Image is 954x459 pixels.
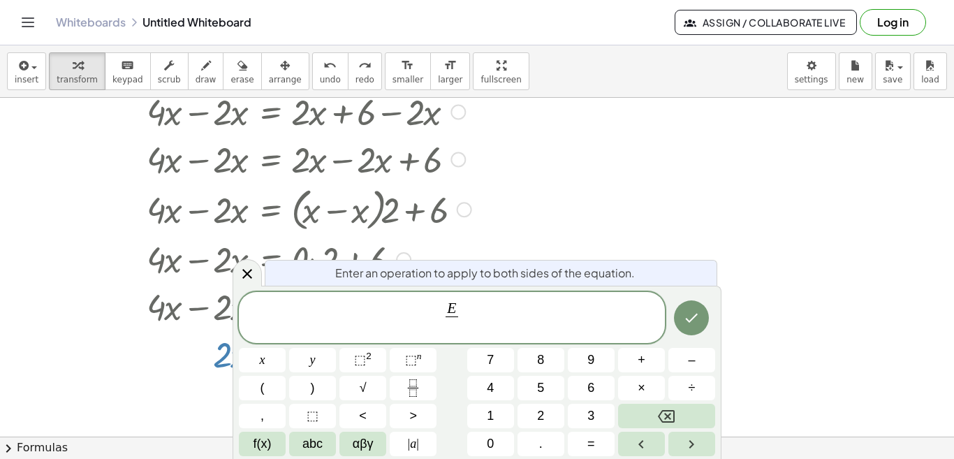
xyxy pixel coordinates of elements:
button: redoredo [348,52,382,90]
i: redo [358,57,372,74]
i: format_size [401,57,414,74]
span: draw [196,75,217,85]
i: format_size [443,57,457,74]
span: 5 [537,379,544,398]
button: 9 [568,348,615,372]
span: insert [15,75,38,85]
button: Greek alphabet [339,432,386,456]
button: arrange [261,52,309,90]
span: αβγ [353,435,374,453]
span: larger [438,75,462,85]
span: > [409,407,417,425]
button: Squared [339,348,386,372]
span: 3 [587,407,594,425]
span: | [408,437,411,451]
button: Divide [668,376,715,400]
span: a [408,435,419,453]
button: 1 [467,404,514,428]
span: x [260,351,265,370]
span: < [359,407,367,425]
span: ⬚ [307,407,318,425]
span: erase [230,75,254,85]
button: Absolute value [390,432,436,456]
var: E [447,300,456,316]
span: new [846,75,864,85]
span: redo [355,75,374,85]
sup: 2 [366,351,372,361]
span: ) [311,379,315,398]
span: abc [302,435,323,453]
button: new [839,52,872,90]
span: transform [57,75,98,85]
button: settings [787,52,836,90]
button: undoundo [312,52,348,90]
button: Plus [618,348,665,372]
button: 7 [467,348,514,372]
span: ( [260,379,265,398]
button: Superscript [390,348,436,372]
a: Whiteboards [56,15,126,29]
button: 3 [568,404,615,428]
span: × [638,379,645,398]
button: y [289,348,336,372]
span: ÷ [689,379,696,398]
span: load [921,75,939,85]
button: Backspace [618,404,715,428]
button: Right arrow [668,432,715,456]
span: 0 [487,435,494,453]
button: load [913,52,947,90]
span: 6 [587,379,594,398]
button: 4 [467,376,514,400]
button: Less than [339,404,386,428]
span: fullscreen [480,75,521,85]
span: keypad [112,75,143,85]
button: Left arrow [618,432,665,456]
button: Placeholder [289,404,336,428]
span: save [883,75,902,85]
span: 2 [537,407,544,425]
button: Minus [668,348,715,372]
button: , [239,404,286,428]
button: erase [223,52,261,90]
span: y [310,351,316,370]
span: + [638,351,645,370]
button: Done [674,300,709,335]
button: 8 [518,348,564,372]
span: | [416,437,419,451]
button: Toggle navigation [17,11,39,34]
button: Equals [568,432,615,456]
span: , [260,407,264,425]
span: 8 [537,351,544,370]
span: . [539,435,543,453]
button: scrub [150,52,189,90]
i: keyboard [121,57,134,74]
button: ( [239,376,286,400]
button: 2 [518,404,564,428]
span: – [688,351,695,370]
button: 6 [568,376,615,400]
button: Assign / Collaborate Live [675,10,857,35]
button: save [875,52,911,90]
span: √ [360,379,367,398]
button: Log in [860,9,926,36]
span: 4 [487,379,494,398]
span: settings [795,75,828,85]
sup: n [417,351,422,361]
button: draw [188,52,224,90]
button: Greater than [390,404,436,428]
button: fullscreen [473,52,529,90]
span: arrange [269,75,302,85]
span: f(x) [254,435,272,453]
span: 7 [487,351,494,370]
span: = [587,435,595,453]
span: 9 [587,351,594,370]
span: undo [320,75,341,85]
button: Fraction [390,376,436,400]
span: smaller [392,75,423,85]
button: Square root [339,376,386,400]
i: undo [323,57,337,74]
button: . [518,432,564,456]
span: scrub [158,75,181,85]
button: transform [49,52,105,90]
button: Alphabet [289,432,336,456]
